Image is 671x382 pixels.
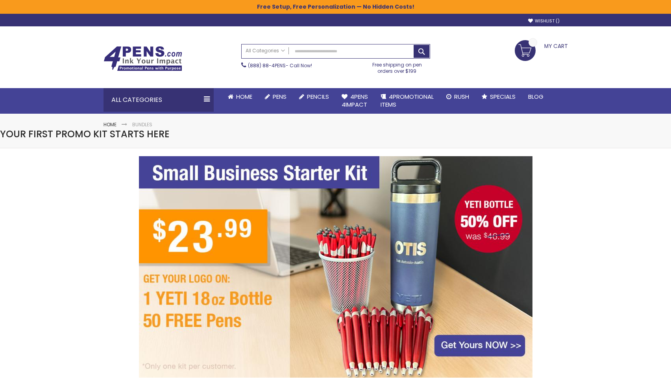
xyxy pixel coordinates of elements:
span: All Categories [246,48,285,54]
a: (888) 88-4PENS [248,62,286,69]
a: Rush [440,88,475,105]
span: Pens [273,92,287,101]
a: Specials [475,88,522,105]
a: Blog [522,88,550,105]
span: Blog [528,92,543,101]
a: 4PROMOTIONALITEMS [374,88,440,114]
a: Pens [259,88,293,105]
span: Specials [490,92,516,101]
strong: Bundles [132,121,152,128]
a: Wishlist [528,18,560,24]
a: Home [104,121,116,128]
span: Pencils [307,92,329,101]
img: small-business-bundle [139,156,532,378]
span: Rush [454,92,469,101]
a: Pencils [293,88,335,105]
div: Free shipping on pen orders over $199 [364,59,430,74]
span: 4PROMOTIONAL ITEMS [381,92,434,109]
a: Home [222,88,259,105]
span: 4Pens 4impact [342,92,368,109]
div: All Categories [104,88,214,112]
img: 4Pens Custom Pens and Promotional Products [104,46,182,71]
span: Home [236,92,252,101]
a: All Categories [242,44,289,57]
a: 4Pens4impact [335,88,374,114]
span: - Call Now! [248,62,312,69]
